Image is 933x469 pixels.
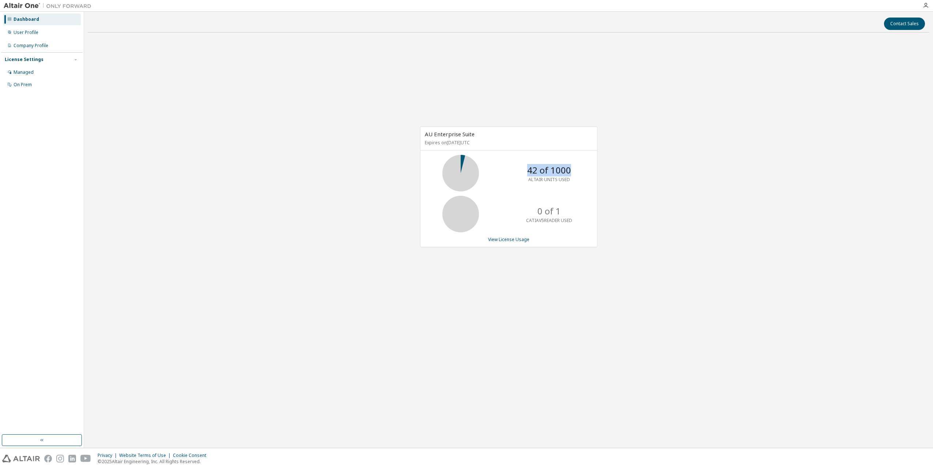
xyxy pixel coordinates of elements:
[425,130,475,138] span: AU Enterprise Suite
[173,453,211,458] div: Cookie Consent
[884,18,925,30] button: Contact Sales
[98,458,211,465] p: © 2025 Altair Engineering, Inc. All Rights Reserved.
[14,16,39,22] div: Dashboard
[14,30,38,35] div: User Profile
[488,236,529,243] a: View License Usage
[526,217,572,224] p: CATIAV5READER USED
[14,69,34,75] div: Managed
[5,57,44,62] div: License Settings
[68,455,76,462] img: linkedin.svg
[537,205,561,217] p: 0 of 1
[56,455,64,462] img: instagram.svg
[4,2,95,9] img: Altair One
[528,176,570,183] p: ALTAIR UNITS USED
[98,453,119,458] div: Privacy
[14,43,48,49] div: Company Profile
[527,164,571,176] p: 42 of 1000
[2,455,40,462] img: altair_logo.svg
[14,82,32,88] div: On Prem
[80,455,91,462] img: youtube.svg
[44,455,52,462] img: facebook.svg
[425,140,591,146] p: Expires on [DATE] UTC
[119,453,173,458] div: Website Terms of Use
